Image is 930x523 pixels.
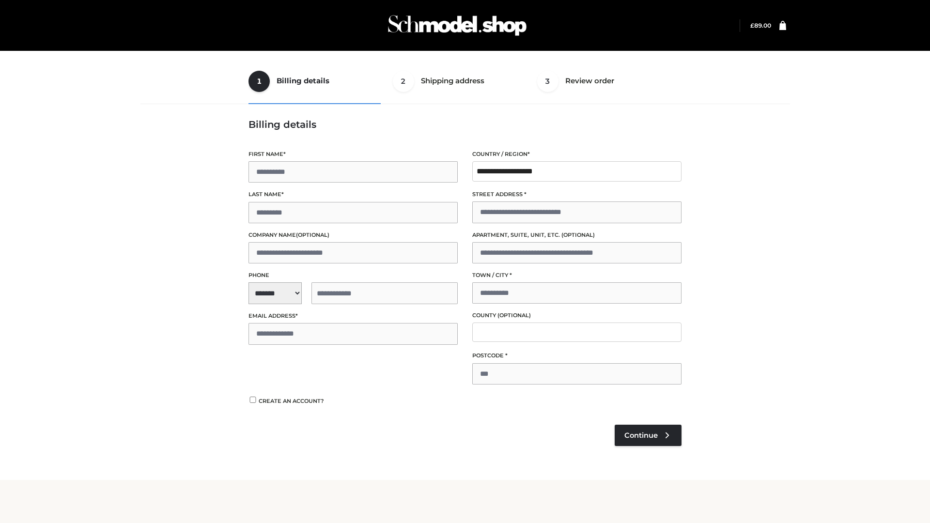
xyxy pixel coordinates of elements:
[472,351,682,360] label: Postcode
[472,150,682,159] label: Country / Region
[248,397,257,403] input: Create an account?
[248,231,458,240] label: Company name
[259,398,324,404] span: Create an account?
[750,22,754,29] span: £
[385,6,530,45] img: Schmodel Admin 964
[561,231,595,238] span: (optional)
[472,231,682,240] label: Apartment, suite, unit, etc.
[248,311,458,321] label: Email address
[497,312,531,319] span: (optional)
[296,231,329,238] span: (optional)
[472,190,682,199] label: Street address
[472,311,682,320] label: County
[248,150,458,159] label: First name
[472,271,682,280] label: Town / City
[750,22,771,29] a: £89.00
[248,271,458,280] label: Phone
[624,431,658,440] span: Continue
[750,22,771,29] bdi: 89.00
[615,425,682,446] a: Continue
[248,190,458,199] label: Last name
[248,119,682,130] h3: Billing details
